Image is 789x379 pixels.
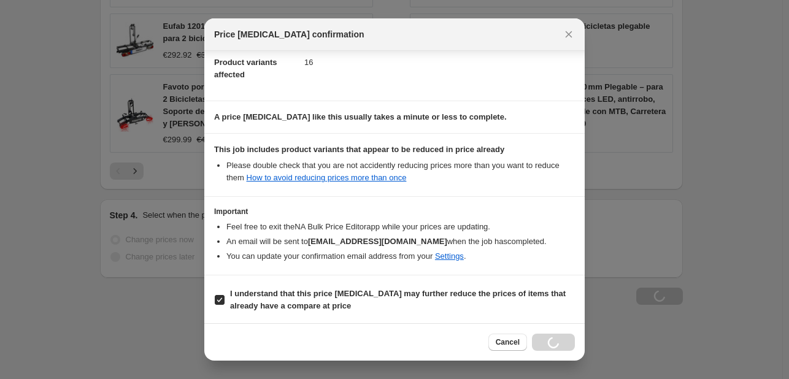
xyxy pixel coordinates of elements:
button: Close [560,26,577,43]
h3: Important [214,207,575,216]
b: A price [MEDICAL_DATA] like this usually takes a minute or less to complete. [214,112,507,121]
a: How to avoid reducing prices more than once [247,173,407,182]
b: I understand that this price [MEDICAL_DATA] may further reduce the prices of items that already h... [230,289,566,310]
span: Product variants affected [214,58,277,79]
b: This job includes product variants that appear to be reduced in price already [214,145,504,154]
span: Cancel [496,337,520,347]
span: Price [MEDICAL_DATA] confirmation [214,28,364,40]
b: [EMAIL_ADDRESS][DOMAIN_NAME] [308,237,447,246]
li: Feel free to exit the NA Bulk Price Editor app while your prices are updating. [226,221,575,233]
li: You can update your confirmation email address from your . [226,250,575,262]
li: Please double check that you are not accidently reducing prices more than you want to reduce them [226,159,575,184]
a: Settings [435,251,464,261]
button: Cancel [488,334,527,351]
dd: 16 [304,46,575,78]
li: An email will be sent to when the job has completed . [226,235,575,248]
